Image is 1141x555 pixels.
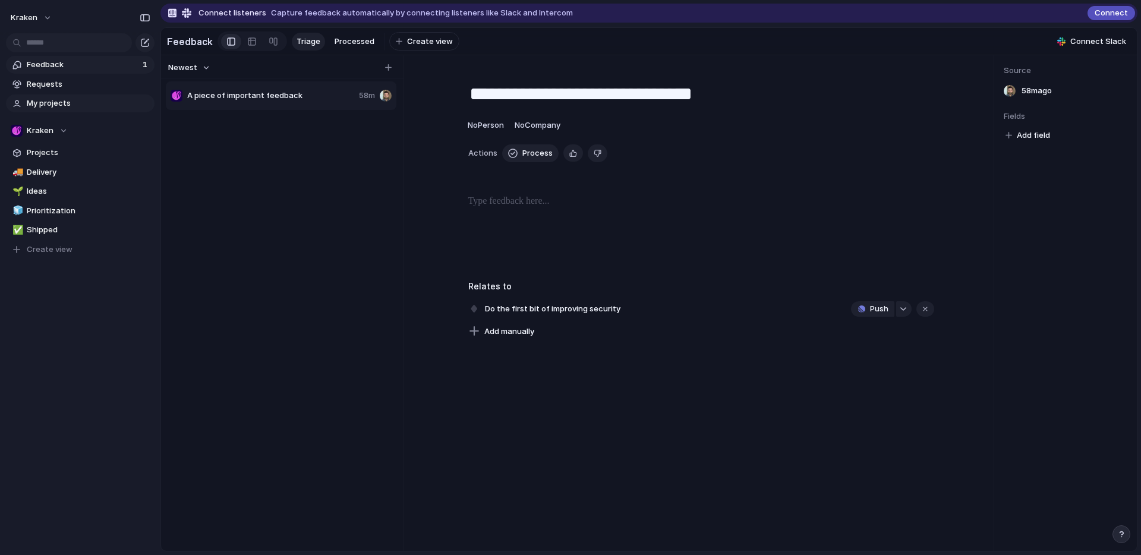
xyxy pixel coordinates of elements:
span: Process [522,147,553,159]
span: Add field [1017,130,1050,141]
span: Fields [1004,111,1127,122]
span: Ideas [27,185,150,197]
span: No Company [515,120,560,130]
span: Prioritization [27,205,150,217]
span: Requests [27,78,150,90]
button: Connect [1088,6,1135,20]
span: Processed [335,36,374,48]
a: Feedback1 [6,56,155,74]
span: No Person [468,120,504,130]
button: Kraken [5,8,58,27]
span: Newest [168,62,197,74]
span: Kraken [27,125,53,137]
a: 🌱Ideas [6,182,155,200]
h2: Feedback [167,34,213,49]
span: Push [870,303,888,315]
span: Kraken [11,12,37,24]
button: Delete [588,144,607,162]
a: ✅Shipped [6,221,155,239]
div: ✅ [12,223,21,237]
button: Create view [6,241,155,258]
span: Delivery [27,166,150,178]
div: 🚚 [12,165,21,179]
button: 🚚 [11,166,23,178]
a: Processed [330,33,379,51]
span: A piece of important feedback [187,90,354,102]
span: Connect Slack [1070,36,1126,48]
span: Feedback [27,59,139,71]
span: Do the first bit of improving security [481,301,624,317]
span: Connect listeners [198,7,266,19]
span: Connect [1095,7,1128,19]
span: Triage [297,36,320,48]
a: 🧊Prioritization [6,202,155,220]
button: Process [502,144,559,162]
span: 1 [143,59,150,71]
span: Create view [27,244,73,256]
span: 58m ago [1022,85,1052,97]
button: Create view [389,32,459,51]
span: My projects [27,97,150,109]
span: Add manually [484,326,534,338]
a: Projects [6,144,155,162]
a: My projects [6,94,155,112]
div: 🌱 [12,185,21,198]
button: ✅ [11,224,23,236]
span: Shipped [27,224,150,236]
button: Kraken [6,122,155,140]
button: Connect Slack [1052,33,1131,51]
span: Projects [27,147,150,159]
a: Triage [292,33,325,51]
span: Actions [468,147,497,159]
div: 🧊 [12,204,21,217]
button: Newest [166,60,212,75]
button: Add manually [464,323,539,340]
span: Create view [407,36,453,48]
span: 58m [359,90,375,102]
a: Requests [6,75,155,93]
button: 🌱 [11,185,23,197]
button: 🧊 [11,205,23,217]
button: NoPerson [465,116,507,135]
span: Source [1004,65,1127,77]
span: Capture feedback automatically by connecting listeners like Slack and Intercom [271,7,573,19]
button: Add field [1004,128,1052,143]
a: 🚚Delivery [6,163,155,181]
button: Push [851,301,894,317]
h3: Relates to [468,280,934,292]
button: NoCompany [512,116,563,135]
